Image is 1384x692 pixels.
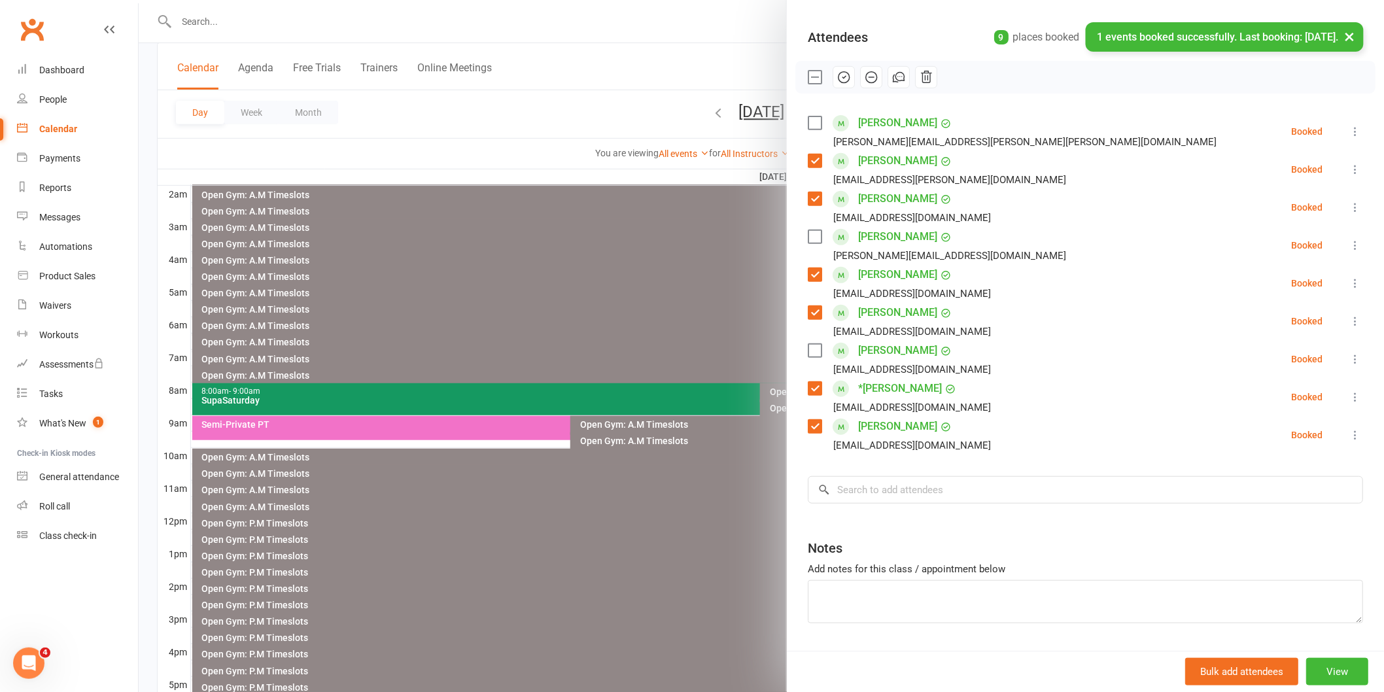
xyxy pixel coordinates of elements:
[1291,317,1323,326] div: Booked
[39,501,70,511] div: Roll call
[40,648,50,658] span: 4
[858,416,937,437] a: [PERSON_NAME]
[39,330,78,340] div: Workouts
[833,209,991,226] div: [EMAIL_ADDRESS][DOMAIN_NAME]
[39,94,67,105] div: People
[16,13,48,46] a: Clubworx
[39,182,71,193] div: Reports
[17,291,138,320] a: Waivers
[833,361,991,378] div: [EMAIL_ADDRESS][DOMAIN_NAME]
[17,262,138,291] a: Product Sales
[833,437,991,454] div: [EMAIL_ADDRESS][DOMAIN_NAME]
[17,462,138,492] a: General attendance kiosk mode
[39,124,77,134] div: Calendar
[39,300,71,311] div: Waivers
[1291,430,1323,440] div: Booked
[808,539,842,557] div: Notes
[1291,127,1323,136] div: Booked
[833,323,991,340] div: [EMAIL_ADDRESS][DOMAIN_NAME]
[17,203,138,232] a: Messages
[17,85,138,114] a: People
[833,133,1217,150] div: [PERSON_NAME][EMAIL_ADDRESS][PERSON_NAME][PERSON_NAME][DOMAIN_NAME]
[39,271,95,281] div: Product Sales
[833,171,1066,188] div: [EMAIL_ADDRESS][PERSON_NAME][DOMAIN_NAME]
[39,153,80,164] div: Payments
[17,379,138,409] a: Tasks
[17,56,138,85] a: Dashboard
[17,232,138,262] a: Automations
[1291,203,1323,212] div: Booked
[858,226,937,247] a: [PERSON_NAME]
[1086,22,1364,52] div: 1 events booked successfully. Last booking: [DATE].
[39,418,86,428] div: What's New
[17,409,138,438] a: What's New1
[17,114,138,144] a: Calendar
[93,417,103,428] span: 1
[39,65,84,75] div: Dashboard
[39,241,92,252] div: Automations
[39,530,97,541] div: Class check-in
[17,350,138,379] a: Assessments
[858,378,942,399] a: *[PERSON_NAME]
[858,302,937,323] a: [PERSON_NAME]
[39,472,119,482] div: General attendance
[1338,22,1362,50] button: ×
[1291,165,1323,174] div: Booked
[17,173,138,203] a: Reports
[833,399,991,416] div: [EMAIL_ADDRESS][DOMAIN_NAME]
[858,340,937,361] a: [PERSON_NAME]
[833,247,1066,264] div: [PERSON_NAME][EMAIL_ADDRESS][DOMAIN_NAME]
[17,144,138,173] a: Payments
[858,264,937,285] a: [PERSON_NAME]
[1291,355,1323,364] div: Booked
[808,476,1363,504] input: Search to add attendees
[808,561,1363,577] div: Add notes for this class / appointment below
[17,320,138,350] a: Workouts
[17,492,138,521] a: Roll call
[39,212,80,222] div: Messages
[858,188,937,209] a: [PERSON_NAME]
[833,285,991,302] div: [EMAIL_ADDRESS][DOMAIN_NAME]
[1291,241,1323,250] div: Booked
[858,150,937,171] a: [PERSON_NAME]
[13,648,44,679] iframe: Intercom live chat
[1291,279,1323,288] div: Booked
[17,521,138,551] a: Class kiosk mode
[39,359,104,370] div: Assessments
[858,112,937,133] a: [PERSON_NAME]
[1185,658,1298,685] button: Bulk add attendees
[1306,658,1368,685] button: View
[39,389,63,399] div: Tasks
[1291,392,1323,402] div: Booked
